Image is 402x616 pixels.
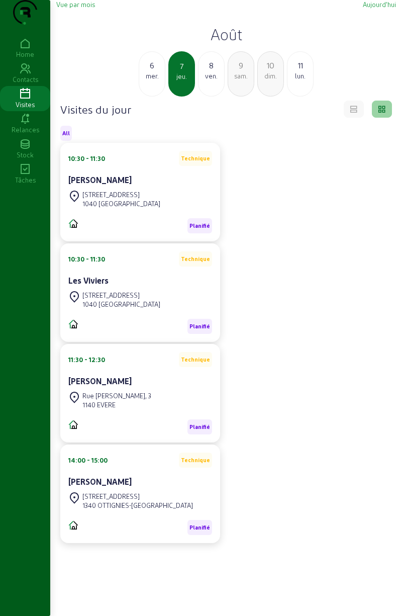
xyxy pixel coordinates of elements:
span: All [62,130,70,137]
span: Technique [181,356,210,363]
div: 11 [287,59,313,71]
span: Technique [181,155,210,162]
h2: Août [56,25,396,43]
span: Planifié [189,423,210,430]
span: Planifié [189,323,210,330]
div: 10:30 - 11:30 [68,254,105,263]
div: 1040 [GEOGRAPHIC_DATA] [82,300,160,309]
div: dim. [258,71,283,80]
div: 14:00 - 15:00 [68,456,108,465]
div: [STREET_ADDRESS] [82,291,160,300]
span: Planifié [189,222,210,229]
div: lun. [287,71,313,80]
div: 10 [258,59,283,71]
cam-card-title: Les Viviers [68,276,109,285]
div: 9 [228,59,254,71]
div: mer. [139,71,165,80]
div: 11:30 - 12:30 [68,355,105,364]
cam-card-title: [PERSON_NAME] [68,175,132,185]
div: ven. [198,71,224,80]
div: 6 [139,59,165,71]
div: 1140 EVERE [82,400,151,409]
div: [STREET_ADDRESS] [82,190,160,199]
img: CIME [68,218,78,228]
div: 10:30 - 11:30 [68,154,105,163]
div: 1340 OTTIGNIES-[GEOGRAPHIC_DATA] [82,501,193,510]
span: Planifié [189,524,210,531]
div: [STREET_ADDRESS] [82,492,193,501]
span: Technique [181,255,210,262]
cam-card-title: [PERSON_NAME] [68,477,132,486]
div: Rue [PERSON_NAME], 3 [82,391,151,400]
img: CIME [68,520,78,530]
div: jeu. [169,72,194,81]
div: 8 [198,59,224,71]
cam-card-title: [PERSON_NAME] [68,376,132,386]
img: CIME [68,319,78,329]
div: 7 [169,60,194,72]
span: Vue par mois [56,1,95,8]
span: Technique [181,457,210,464]
div: 1040 [GEOGRAPHIC_DATA] [82,199,160,208]
img: CIME [68,419,78,429]
div: sam. [228,71,254,80]
span: Aujourd'hui [363,1,396,8]
h4: Visites du jour [60,102,131,116]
